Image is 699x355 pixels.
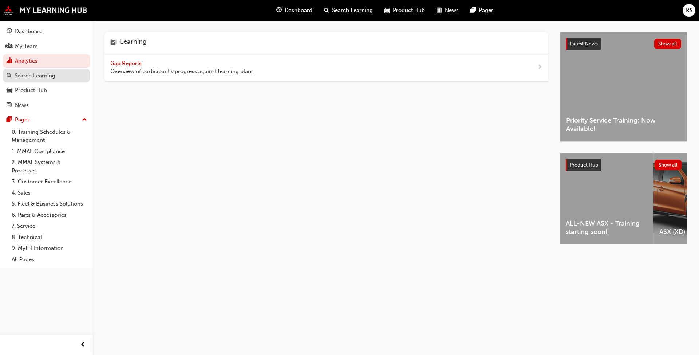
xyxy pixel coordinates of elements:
[3,54,90,68] a: Analytics
[104,53,548,82] a: Gap Reports Overview of participant's progress against learning plans.next-icon
[9,127,90,146] a: 0. Training Schedules & Management
[110,67,255,76] span: Overview of participant's progress against learning plans.
[566,38,681,50] a: Latest NewsShow all
[9,176,90,187] a: 3. Customer Excellence
[9,198,90,210] a: 5. Fleet & Business Solutions
[9,187,90,199] a: 4. Sales
[566,116,681,133] span: Priority Service Training: Now Available!
[9,146,90,157] a: 1. MMAL Compliance
[3,113,90,127] button: Pages
[3,23,90,113] button: DashboardMy TeamAnalyticsSearch LearningProduct HubNews
[431,3,465,18] a: news-iconNews
[15,42,38,51] div: My Team
[4,5,87,15] img: mmal
[15,72,55,80] div: Search Learning
[9,232,90,243] a: 8. Technical
[465,3,499,18] a: pages-iconPages
[683,4,695,17] button: RS
[566,159,682,171] a: Product HubShow all
[570,162,598,168] span: Product Hub
[9,220,90,232] a: 7. Service
[470,6,476,15] span: pages-icon
[654,39,682,49] button: Show all
[537,63,542,72] span: next-icon
[80,340,86,350] span: prev-icon
[318,3,379,18] a: search-iconSearch Learning
[566,219,647,236] span: ALL-NEW ASX - Training starting soon!
[332,6,373,15] span: Search Learning
[7,43,12,50] span: people-icon
[3,40,90,53] a: My Team
[7,117,12,123] span: pages-icon
[15,101,29,109] div: News
[9,254,90,265] a: All Pages
[445,6,459,15] span: News
[15,27,43,36] div: Dashboard
[270,3,318,18] a: guage-iconDashboard
[285,6,312,15] span: Dashboard
[120,38,147,47] h4: Learning
[479,6,494,15] span: Pages
[7,102,12,109] span: news-icon
[9,243,90,254] a: 9. MyLH Information
[110,38,117,47] span: learning-icon
[7,58,12,64] span: chart-icon
[560,153,653,244] a: ALL-NEW ASX - Training starting soon!
[82,115,87,125] span: up-icon
[3,99,90,112] a: News
[324,6,329,15] span: search-icon
[3,84,90,97] a: Product Hub
[570,41,598,47] span: Latest News
[7,87,12,94] span: car-icon
[3,25,90,38] a: Dashboard
[9,157,90,176] a: 2. MMAL Systems & Processes
[110,60,143,67] span: Gap Reports
[7,28,12,35] span: guage-icon
[655,160,682,170] button: Show all
[7,73,12,79] span: search-icon
[9,210,90,221] a: 6. Parts & Accessories
[560,32,687,142] a: Latest NewsShow allPriority Service Training: Now Available!
[379,3,431,18] a: car-iconProduct Hub
[686,6,692,15] span: RS
[3,69,90,83] a: Search Learning
[384,6,390,15] span: car-icon
[437,6,442,15] span: news-icon
[15,86,47,95] div: Product Hub
[393,6,425,15] span: Product Hub
[15,116,30,124] div: Pages
[276,6,282,15] span: guage-icon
